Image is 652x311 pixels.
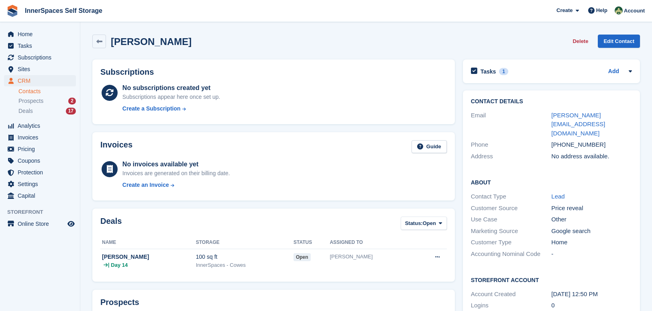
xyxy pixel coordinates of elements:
[412,140,447,153] a: Guide
[4,75,76,86] a: menu
[4,120,76,131] a: menu
[18,40,66,51] span: Tasks
[471,140,552,149] div: Phone
[471,238,552,247] div: Customer Type
[551,215,632,224] div: Other
[551,140,632,149] div: [PHONE_NUMBER]
[471,111,552,138] div: Email
[7,208,80,216] span: Storefront
[401,217,447,230] button: Status: Open
[4,218,76,229] a: menu
[598,35,640,48] a: Edit Contact
[569,35,591,48] button: Delete
[471,276,632,284] h2: Storefront Account
[122,83,220,93] div: No subscriptions created yet
[196,261,293,269] div: InnerSpaces - Cowes
[122,181,230,189] a: Create an Invoice
[293,253,311,261] span: open
[18,52,66,63] span: Subscriptions
[551,204,632,213] div: Price reveal
[481,68,496,75] h2: Tasks
[4,40,76,51] a: menu
[471,192,552,201] div: Contact Type
[18,107,33,115] span: Deals
[4,29,76,40] a: menu
[66,219,76,229] a: Preview store
[551,227,632,236] div: Google search
[471,227,552,236] div: Marketing Source
[196,236,293,249] th: Storage
[551,152,632,161] div: No address available.
[551,193,564,200] a: Lead
[551,238,632,247] div: Home
[608,67,619,76] a: Add
[18,178,66,190] span: Settings
[471,215,552,224] div: Use Case
[293,236,330,249] th: Status
[18,143,66,155] span: Pricing
[471,98,632,105] h2: Contact Details
[18,155,66,166] span: Coupons
[551,250,632,259] div: -
[551,290,632,299] div: [DATE] 12:50 PM
[100,140,132,153] h2: Invoices
[4,143,76,155] a: menu
[6,5,18,17] img: stora-icon-8386f47178a22dfd0bd8f6a31ec36ba5ce8667c1dd55bd0f319d3a0aa187defe.svg
[471,301,552,310] div: Logins
[111,36,192,47] h2: [PERSON_NAME]
[22,4,106,17] a: InnerSpaces Self Storage
[405,219,423,227] span: Status:
[18,190,66,201] span: Capital
[330,236,414,249] th: Assigned to
[122,169,230,178] div: Invoices are generated on their billing date.
[122,104,181,113] div: Create a Subscription
[196,253,293,261] div: 100 sq ft
[122,181,169,189] div: Create an Invoice
[4,63,76,75] a: menu
[624,7,645,15] span: Account
[18,218,66,229] span: Online Store
[100,236,196,249] th: Name
[18,88,76,95] a: Contacts
[615,6,623,14] img: Paula Amey
[4,190,76,201] a: menu
[4,155,76,166] a: menu
[4,167,76,178] a: menu
[471,250,552,259] div: Accounting Nominal Code
[596,6,607,14] span: Help
[100,68,447,77] h2: Subscriptions
[66,108,76,115] div: 17
[108,261,109,269] span: |
[551,301,632,310] div: 0
[4,52,76,63] a: menu
[18,132,66,143] span: Invoices
[111,261,128,269] span: Day 14
[18,75,66,86] span: CRM
[471,290,552,299] div: Account Created
[122,104,220,113] a: Create a Subscription
[102,253,196,261] div: [PERSON_NAME]
[551,112,605,137] a: [PERSON_NAME][EMAIL_ADDRESS][DOMAIN_NAME]
[18,167,66,178] span: Protection
[330,253,414,261] div: [PERSON_NAME]
[68,98,76,104] div: 2
[556,6,573,14] span: Create
[4,178,76,190] a: menu
[18,120,66,131] span: Analytics
[18,107,76,115] a: Deals 17
[18,29,66,40] span: Home
[18,97,76,105] a: Prospects 2
[18,97,43,105] span: Prospects
[100,217,122,231] h2: Deals
[4,132,76,143] a: menu
[122,160,230,169] div: No invoices available yet
[18,63,66,75] span: Sites
[122,93,220,101] div: Subscriptions appear here once set up.
[423,219,436,227] span: Open
[471,152,552,161] div: Address
[471,178,632,186] h2: About
[499,68,508,75] div: 1
[471,204,552,213] div: Customer Source
[100,298,139,307] h2: Prospects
